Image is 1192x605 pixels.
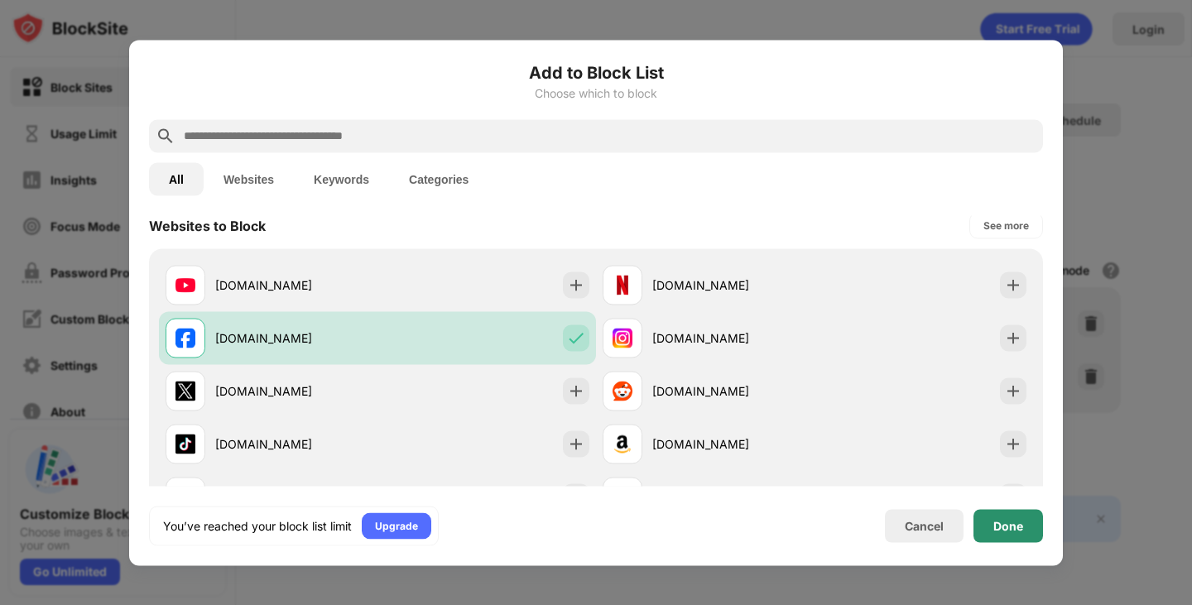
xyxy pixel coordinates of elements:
div: [DOMAIN_NAME] [652,435,815,453]
img: favicons [613,381,632,401]
div: [DOMAIN_NAME] [215,329,377,347]
h6: Add to Block List [149,60,1043,84]
button: Keywords [294,162,389,195]
img: favicons [175,381,195,401]
img: favicons [175,328,195,348]
button: Websites [204,162,294,195]
div: [DOMAIN_NAME] [652,382,815,400]
div: Done [993,519,1023,532]
div: You’ve reached your block list limit [163,517,352,534]
div: Cancel [905,519,944,533]
div: [DOMAIN_NAME] [652,329,815,347]
div: [DOMAIN_NAME] [215,276,377,294]
img: favicons [175,275,195,295]
img: search.svg [156,126,175,146]
img: favicons [613,434,632,454]
div: Upgrade [375,517,418,534]
img: favicons [613,328,632,348]
div: [DOMAIN_NAME] [215,382,377,400]
div: See more [983,217,1029,233]
div: [DOMAIN_NAME] [215,435,377,453]
div: Websites to Block [149,217,266,233]
div: Choose which to block [149,86,1043,99]
button: All [149,162,204,195]
img: favicons [613,275,632,295]
button: Categories [389,162,488,195]
div: [DOMAIN_NAME] [652,276,815,294]
img: favicons [175,434,195,454]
